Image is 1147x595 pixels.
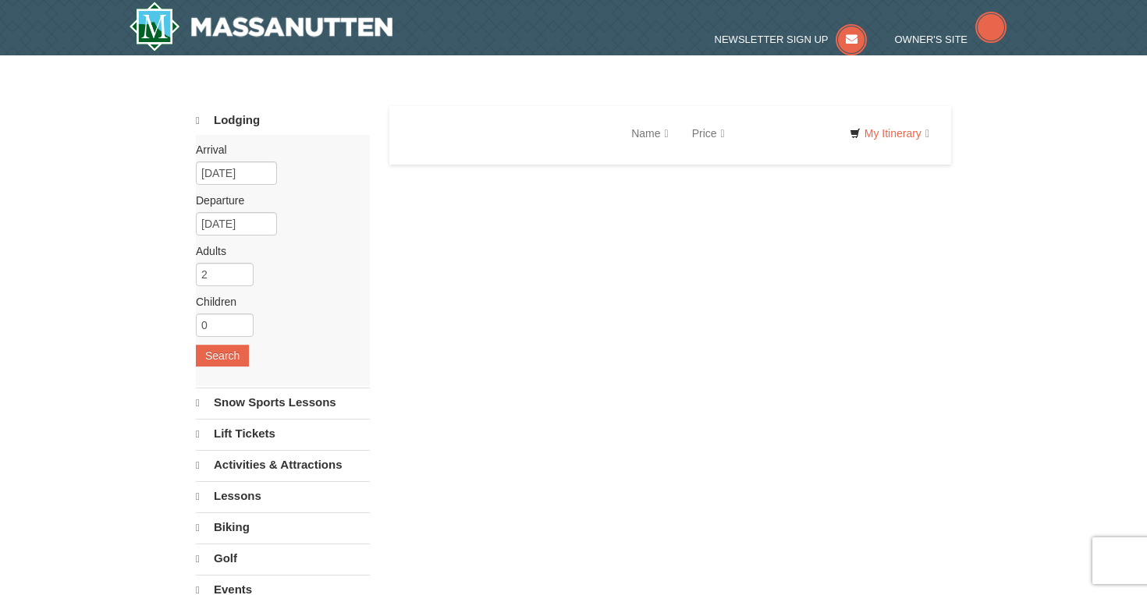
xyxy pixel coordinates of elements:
a: Lodging [196,106,370,135]
label: Departure [196,193,358,208]
button: Search [196,345,249,367]
a: Lift Tickets [196,419,370,448]
span: Newsletter Sign Up [715,34,829,45]
a: Snow Sports Lessons [196,388,370,417]
a: Activities & Attractions [196,450,370,480]
a: Name [620,118,680,149]
a: Price [680,118,737,149]
a: Lessons [196,481,370,511]
span: Owner's Site [895,34,968,45]
a: Owner's Site [895,34,1007,45]
img: Massanutten Resort Logo [129,2,392,51]
a: Golf [196,544,370,573]
a: Massanutten Resort [129,2,392,51]
a: Newsletter Sign Up [715,34,868,45]
a: My Itinerary [840,122,939,145]
label: Adults [196,243,358,259]
a: Biking [196,512,370,542]
label: Children [196,294,358,310]
label: Arrival [196,142,358,158]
